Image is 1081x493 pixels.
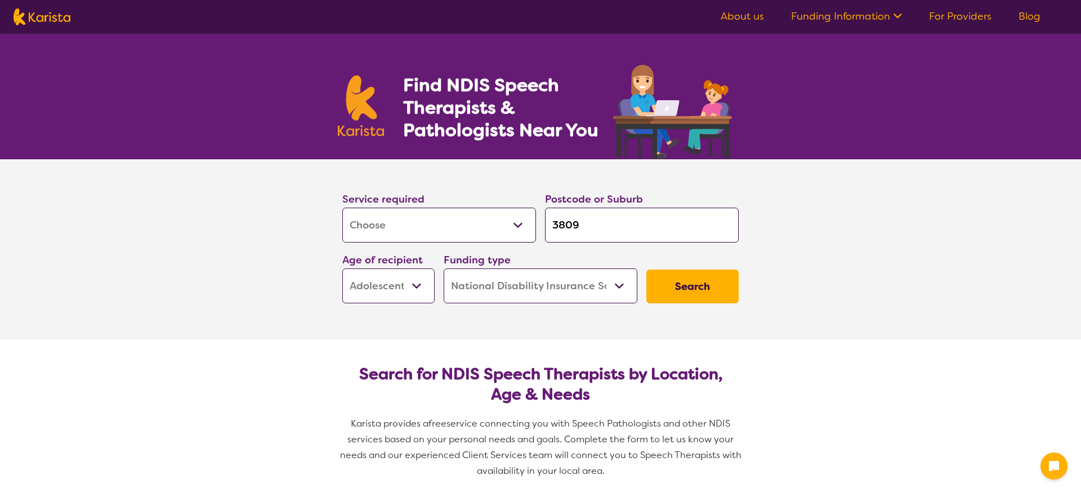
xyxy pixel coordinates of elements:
[545,208,739,243] input: Type
[444,253,511,267] label: Funding type
[1019,10,1040,23] a: Blog
[604,61,743,159] img: speech-therapy
[646,270,739,303] button: Search
[929,10,991,23] a: For Providers
[351,418,428,429] span: Karista provides a
[428,418,446,429] span: free
[14,8,70,25] img: Karista logo
[338,75,384,136] img: Karista logo
[403,74,611,141] h1: Find NDIS Speech Therapists & Pathologists Near You
[791,10,902,23] a: Funding Information
[342,253,423,267] label: Age of recipient
[545,192,643,206] label: Postcode or Suburb
[340,418,744,477] span: service connecting you with Speech Pathologists and other NDIS services based on your personal ne...
[342,192,425,206] label: Service required
[351,364,730,405] h2: Search for NDIS Speech Therapists by Location, Age & Needs
[721,10,764,23] a: About us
